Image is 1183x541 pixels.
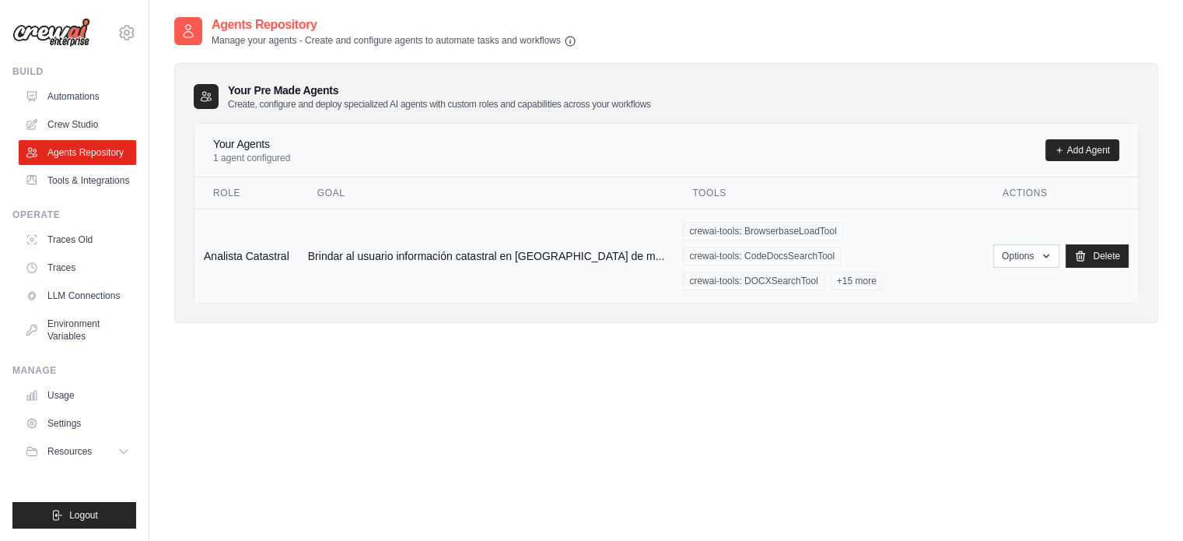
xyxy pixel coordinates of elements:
th: Tools [674,177,984,209]
span: crewai-tools: CodeDocsSearchTool [683,247,841,265]
h3: Your Pre Made Agents [228,83,651,111]
a: Traces Old [19,227,136,252]
a: Crew Studio [19,112,136,137]
td: Analista Catastral [194,209,299,303]
p: Create, configure and deploy specialized AI agents with custom roles and capabilities across your... [228,98,651,111]
button: Logout [12,502,136,529]
div: Operate [12,209,136,221]
a: Usage [19,383,136,408]
a: Tools & Integrations [19,168,136,193]
span: +15 more [831,272,883,290]
div: Manage [12,364,136,377]
p: Manage your agents - Create and configure agents to automate tasks and workflows [212,34,576,47]
div: Build [12,65,136,78]
span: Resources [47,445,92,458]
h4: Your Agents [213,136,290,152]
th: Role [194,177,299,209]
a: Environment Variables [19,311,136,349]
td: Brindar al usuario información catastral en [GEOGRAPHIC_DATA] de m... [299,209,674,303]
a: Add Agent [1045,139,1119,161]
img: Logo [12,18,90,47]
span: crewai-tools: BrowserbaseLoadTool [683,222,842,241]
p: 1 agent configured [213,152,290,164]
a: Agents Repository [19,140,136,165]
a: Delete [1066,244,1129,268]
span: Logout [69,509,98,522]
button: Options [993,244,1059,268]
button: Resources [19,439,136,464]
a: Settings [19,411,136,436]
h2: Agents Repository [212,16,576,34]
a: Automations [19,84,136,109]
th: Actions [984,177,1138,209]
a: Traces [19,255,136,280]
span: crewai-tools: DOCXSearchTool [683,272,824,290]
a: LLM Connections [19,283,136,308]
th: Goal [299,177,674,209]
